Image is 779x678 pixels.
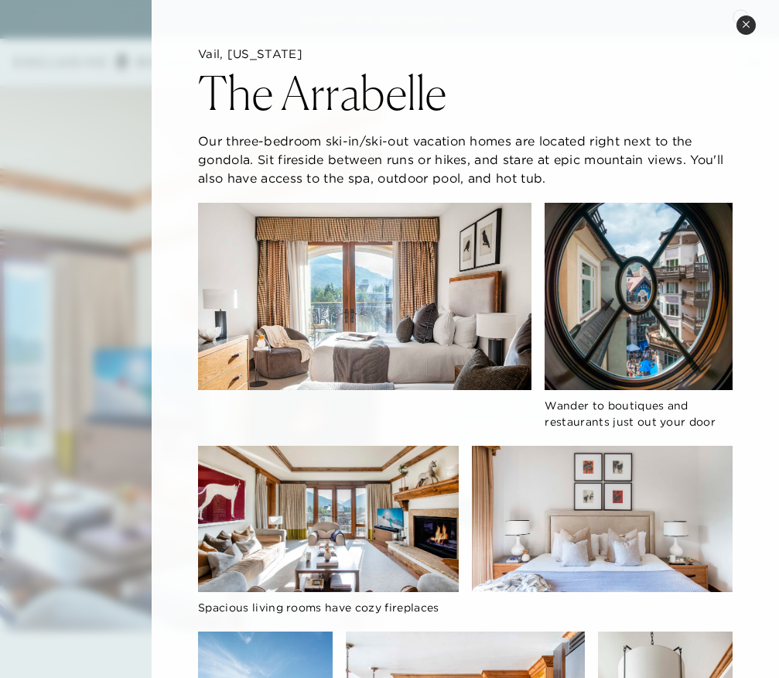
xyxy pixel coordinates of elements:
span: Wander to boutiques and restaurants just out your door [545,399,716,429]
img: Exclusive Resorts property living room at The Arrabelle at Vail Square with mountain views and co... [198,446,459,592]
h5: Vail, [US_STATE] [198,46,733,62]
h2: The Arrabelle [198,70,447,116]
p: Our three-bedroom ski-in/ski-out vacation homes are located right next to the gondola. Sit firesi... [198,132,733,187]
span: Spacious living rooms have cozy fireplaces [198,601,439,615]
